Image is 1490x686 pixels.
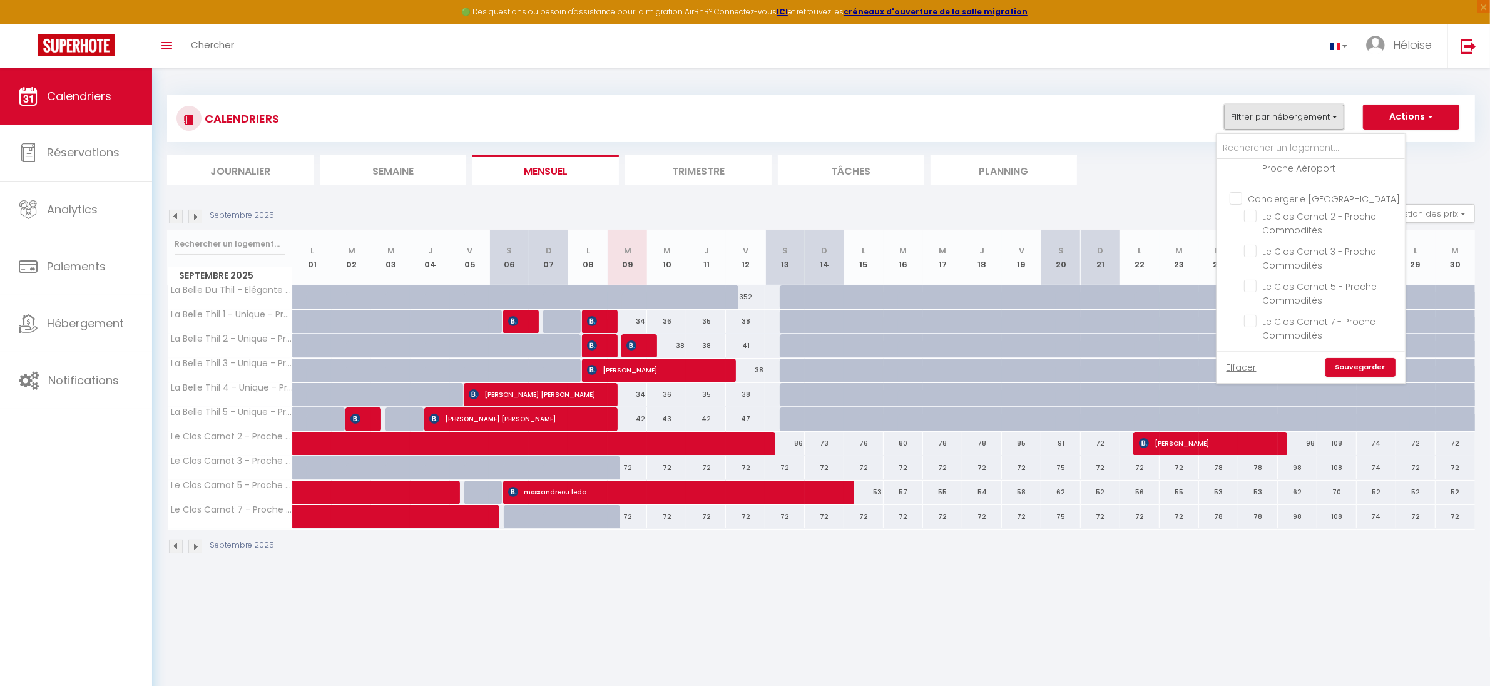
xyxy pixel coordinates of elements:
[704,245,709,257] abbr: J
[10,5,48,43] button: Ouvrir le widget de chat LiveChat
[210,210,274,222] p: Septembre 2025
[1041,432,1081,455] div: 91
[1357,456,1396,479] div: 74
[508,480,837,504] span: mosxandreou leda
[1436,230,1475,285] th: 30
[805,505,844,528] div: 72
[1002,456,1041,479] div: 72
[1393,37,1432,53] span: Héloise
[726,230,765,285] th: 12
[191,38,234,51] span: Chercher
[647,334,686,357] div: 38
[844,6,1028,17] strong: créneaux d'ouverture de la salle migration
[1199,505,1238,528] div: 78
[1224,105,1344,130] button: Filtrer par hébergement
[1019,245,1024,257] abbr: V
[175,233,285,255] input: Rechercher un logement...
[1160,456,1199,479] div: 72
[1002,481,1041,504] div: 58
[168,267,292,285] span: Septembre 2025
[1217,137,1405,160] input: Rechercher un logement...
[1317,505,1357,528] div: 108
[1002,230,1041,285] th: 19
[726,359,765,382] div: 38
[1120,505,1160,528] div: 72
[387,245,395,257] abbr: M
[529,230,568,285] th: 07
[1325,358,1396,377] a: Sauvegarder
[962,230,1002,285] th: 18
[1199,456,1238,479] div: 78
[844,230,884,285] th: 15
[467,245,472,257] abbr: V
[923,505,962,528] div: 72
[962,505,1002,528] div: 72
[170,383,295,392] span: La Belle Thil 4 - Unique - Proche Aéroport
[568,230,608,285] th: 08
[1081,230,1120,285] th: 21
[1097,245,1103,257] abbr: D
[777,6,788,17] strong: ICI
[48,372,119,388] span: Notifications
[1175,245,1183,257] abbr: M
[822,245,828,257] abbr: D
[1199,481,1238,504] div: 53
[743,245,748,257] abbr: V
[310,245,314,257] abbr: L
[508,309,521,333] span: [PERSON_NAME]
[663,245,671,257] abbr: M
[170,505,295,514] span: Le Clos Carnot 7 - Proche Commodités
[844,456,884,479] div: 72
[1139,431,1270,455] span: [PERSON_NAME]
[726,285,765,309] div: 352
[1041,230,1081,285] th: 20
[47,88,111,104] span: Calendriers
[1414,245,1417,257] abbr: L
[1215,245,1222,257] abbr: M
[1238,456,1278,479] div: 78
[170,285,295,295] span: La Belle Du Thil - Elégante - Très Spacieuse
[1041,481,1081,504] div: 62
[1357,24,1447,68] a: ... Héloise
[1452,245,1459,257] abbr: M
[1160,230,1199,285] th: 23
[884,456,923,479] div: 72
[608,456,647,479] div: 72
[546,245,552,257] abbr: D
[587,309,600,333] span: [PERSON_NAME]
[1278,481,1317,504] div: 62
[686,310,726,333] div: 35
[647,310,686,333] div: 36
[923,481,962,504] div: 55
[1436,432,1475,455] div: 72
[765,230,805,285] th: 13
[686,505,726,528] div: 72
[647,505,686,528] div: 72
[429,407,600,431] span: [PERSON_NAME] [PERSON_NAME]
[1002,505,1041,528] div: 72
[624,245,631,257] abbr: M
[1357,432,1396,455] div: 74
[428,245,433,257] abbr: J
[450,230,489,285] th: 05
[686,383,726,406] div: 35
[202,105,279,133] h3: CALENDRIERS
[686,407,726,431] div: 42
[1278,432,1317,455] div: 98
[923,230,962,285] th: 17
[805,432,844,455] div: 73
[782,245,788,257] abbr: S
[472,155,619,185] li: Mensuel
[1357,505,1396,528] div: 74
[1120,456,1160,479] div: 72
[608,230,647,285] th: 09
[884,230,923,285] th: 16
[348,245,355,257] abbr: M
[1081,432,1120,455] div: 72
[350,407,364,431] span: [PERSON_NAME]
[1278,456,1317,479] div: 98
[778,155,924,185] li: Tâches
[608,310,647,333] div: 34
[1366,36,1385,54] img: ...
[726,310,765,333] div: 38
